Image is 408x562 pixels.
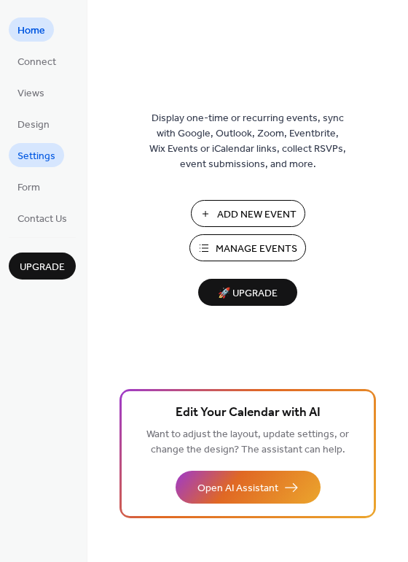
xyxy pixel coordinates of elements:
a: Connect [9,49,65,73]
button: Add New Event [191,200,305,227]
button: 🚀 Upgrade [198,279,297,306]
a: Contact Us [9,206,76,230]
span: Upgrade [20,260,65,275]
span: Display one-time or recurring events, sync with Google, Outlook, Zoom, Eventbrite, Wix Events or ... [149,111,346,172]
span: 🚀 Upgrade [207,284,289,304]
span: Contact Us [17,212,67,227]
span: Views [17,86,44,101]
a: Settings [9,143,64,167]
span: Want to adjust the layout, update settings, or change the design? The assistant can help. [146,425,349,460]
a: Form [9,174,49,199]
span: Add New Event [217,207,297,223]
button: Manage Events [189,234,306,261]
button: Open AI Assistant [176,471,321,504]
span: Open AI Assistant [197,481,278,496]
span: Connect [17,55,56,70]
span: Edit Your Calendar with AI [176,403,321,423]
span: Home [17,23,45,39]
span: Design [17,118,50,133]
a: Design [9,112,58,136]
button: Upgrade [9,253,76,280]
span: Settings [17,149,55,164]
span: Form [17,180,40,196]
a: Home [9,18,54,42]
span: Manage Events [216,242,297,257]
a: Views [9,80,53,104]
